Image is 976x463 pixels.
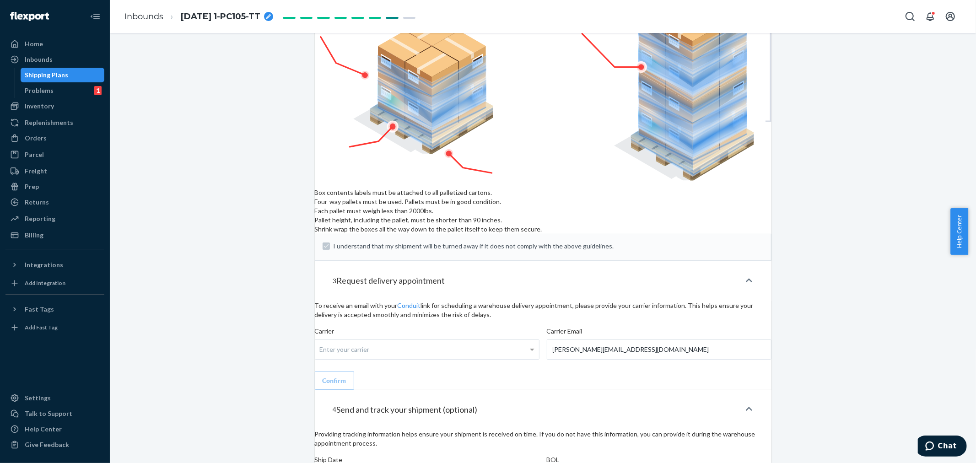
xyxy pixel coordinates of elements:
[5,406,104,421] button: Talk to Support
[25,305,54,314] div: Fast Tags
[181,11,260,23] span: 04.03.2025 1-PC105-TT
[337,276,445,285] h4: Request delivery appointment
[25,134,47,143] div: Orders
[921,7,939,26] button: Open notifications
[333,276,337,285] div: 3
[547,327,771,362] label: Carrier Email
[25,409,72,418] div: Talk to Support
[25,182,39,191] div: Prep
[547,339,771,360] input: Enter your carrier email
[25,39,43,48] div: Home
[25,150,44,159] div: Parcel
[315,371,354,390] button: Confirm
[5,302,104,317] button: Fast Tags
[25,70,69,80] div: Shipping Plans
[5,147,104,162] a: Parcel
[25,279,65,287] div: Add Integration
[315,340,539,359] div: Enter your carrier
[25,260,63,269] div: Integrations
[25,198,49,207] div: Returns
[25,55,53,64] div: Inbounds
[5,115,104,130] a: Replenishments
[315,390,771,430] button: 4Send and track your shipment (optional)
[5,164,104,178] a: Freight
[5,37,104,51] a: Home
[5,131,104,145] a: Orders
[398,301,421,309] a: Conduit
[5,437,104,452] button: Give Feedback
[25,214,55,223] div: Reporting
[5,99,104,113] a: Inventory
[941,7,960,26] button: Open account menu
[323,242,330,250] input: I understand that my shipment will be turned away if it does not comply with the above guidelines.
[5,52,104,67] a: Inbounds
[25,167,47,176] div: Freight
[5,391,104,405] a: Settings
[950,208,968,255] button: Help Center
[25,102,54,111] div: Inventory
[315,197,771,206] figcaption: Four-way pallets must be used. Pallets must be in good condition.
[25,425,62,434] div: Help Center
[334,242,764,251] span: I understand that my shipment will be turned away if it does not comply with the above guidelines.
[315,188,771,197] figcaption: Box contents labels must be attached to all palletized cartons.
[25,393,51,403] div: Settings
[25,440,69,449] div: Give Feedback
[86,7,104,26] button: Close Navigation
[5,320,104,335] a: Add Fast Tag
[315,215,771,225] figcaption: Pallet height, including the pallet, must be shorter than 90 inches.
[21,83,105,98] a: Problems1
[94,86,102,95] div: 1
[25,118,73,127] div: Replenishments
[323,376,346,385] div: Confirm
[5,258,104,272] button: Integrations
[25,231,43,240] div: Billing
[5,179,104,194] a: Prep
[315,206,771,215] figcaption: Each pallet must weigh less than 2000lbs.
[124,11,163,22] a: Inbounds
[5,228,104,242] a: Billing
[901,7,919,26] button: Open Search Box
[117,3,280,30] ol: breadcrumbs
[25,86,54,95] div: Problems
[315,430,771,448] p: Providing tracking information helps ensure your shipment is received on time. If you do not have...
[337,405,478,415] h4: Send and track your shipment (optional)
[21,68,105,82] a: Shipping Plans
[25,323,58,331] div: Add Fast Tag
[315,327,539,362] label: Carrier
[315,301,771,319] p: To receive an email with your link for scheduling a warehouse delivery appointment, please provid...
[5,211,104,226] a: Reporting
[5,422,104,436] a: Help Center
[5,276,104,291] a: Add Integration
[918,436,967,458] iframe: Opens a widget where you can chat to one of our agents
[315,225,771,234] figcaption: Shrink wrap the boxes all the way down to the pallet itself to keep them secure.
[10,12,49,21] img: Flexport logo
[315,261,771,301] button: 3Request delivery appointment
[5,195,104,210] a: Returns
[333,405,337,414] div: 4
